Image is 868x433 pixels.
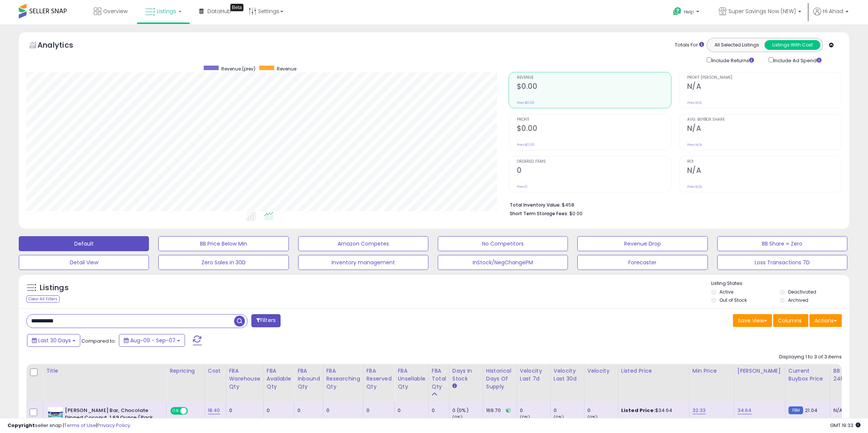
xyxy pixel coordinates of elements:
[788,367,827,383] div: Current Buybox Price
[517,184,527,189] small: Prev: 0
[517,76,671,80] span: Revenue
[19,255,149,270] button: Detail View
[684,9,694,15] span: Help
[510,202,561,208] b: Total Inventory Value:
[764,40,820,50] button: Listings With Cost
[398,407,423,414] div: 0
[517,118,671,122] span: Profit
[208,367,223,375] div: Cost
[687,166,841,176] h2: N/A
[621,407,683,414] div: $34.64
[267,407,288,414] div: 0
[687,184,702,189] small: Prev: N/A
[158,236,288,251] button: BB Price Below Min
[701,56,763,64] div: Include Returns
[813,7,848,24] a: Hi Ahad
[452,367,480,383] div: Days In Stock
[81,337,116,345] span: Compared to:
[763,56,833,64] div: Include Ad Spend
[46,367,163,375] div: Title
[809,314,842,327] button: Actions
[119,334,185,347] button: Aug-09 - Sep-07
[687,160,841,164] span: ROI
[823,7,843,15] span: Hi Ahad
[8,422,35,429] strong: Copyright
[719,297,747,303] label: Out of Stock
[673,7,682,16] i: Get Help
[326,367,360,391] div: FBA Researching Qty
[8,422,130,429] div: seller snap | |
[517,124,671,134] h2: $0.00
[577,255,707,270] button: Forecaster
[569,210,583,217] span: $0.00
[687,118,841,122] span: Avg. Buybox Share
[733,314,772,327] button: Save View
[737,407,752,414] a: 34.64
[65,407,156,430] b: [PERSON_NAME] Bar, Chocolate Dipped Coconut, 1.69 Ounce (Pack of 15)
[171,408,180,414] span: ON
[517,142,535,147] small: Prev: $0.00
[667,1,707,24] a: Help
[229,367,260,391] div: FBA Warehouse Qty
[38,337,71,344] span: Last 30 Days
[438,255,568,270] button: InStock/NegChangePM
[158,255,288,270] button: Zero Sales in 30D
[170,367,201,375] div: Repricing
[737,367,782,375] div: [PERSON_NAME]
[432,407,443,414] div: 0
[687,76,841,80] span: Profit [PERSON_NAME]
[19,236,149,251] button: Default
[267,367,291,391] div: FBA Available Qty
[221,66,255,72] span: Revenue (prev)
[432,367,446,391] div: FBA Total Qty
[687,142,702,147] small: Prev: N/A
[298,236,428,251] button: Amazon Competes
[187,408,199,414] span: OFF
[788,406,803,414] small: FBM
[517,82,671,92] h2: $0.00
[326,407,357,414] div: 0
[833,407,858,414] div: N/A
[728,7,796,15] span: Super Savings Now (NEW)
[517,160,671,164] span: Ordered Items
[230,4,243,11] div: Tooltip anchor
[687,124,841,134] h2: N/A
[520,407,550,414] div: 0
[717,236,847,251] button: BB Share = Zero
[40,283,69,293] h5: Listings
[830,422,860,429] span: 2025-10-10 19:33 GMT
[675,42,704,49] div: Totals For
[554,407,584,414] div: 0
[438,236,568,251] button: No Competitors
[554,367,581,383] div: Velocity Last 30d
[687,82,841,92] h2: N/A
[709,40,765,50] button: All Selected Listings
[779,354,842,361] div: Displaying 1 to 3 of 3 items
[298,255,428,270] button: Inventory management
[517,166,671,176] h2: 0
[207,7,231,15] span: DataHub
[27,334,80,347] button: Last 30 Days
[692,407,706,414] a: 32.33
[452,383,457,390] small: Days In Stock.
[587,407,618,414] div: 0
[97,422,130,429] a: Privacy Policy
[788,297,808,303] label: Archived
[366,367,392,391] div: FBA Reserved Qty
[398,367,425,391] div: FBA Unsellable Qty
[26,295,60,303] div: Clear All Filters
[38,40,88,52] h5: Analytics
[805,407,817,414] span: 21.04
[778,317,802,324] span: Columns
[510,200,836,209] li: $458
[48,407,63,422] img: 51pa2x2qvlL._SL40_.jpg
[486,367,514,391] div: Historical Days Of Supply
[577,236,707,251] button: Revenue Drop
[773,314,808,327] button: Columns
[687,100,702,105] small: Prev: N/A
[366,407,389,414] div: 0
[621,367,686,375] div: Listed Price
[788,289,816,295] label: Deactivated
[587,367,615,375] div: Velocity
[486,407,511,414] div: 169.70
